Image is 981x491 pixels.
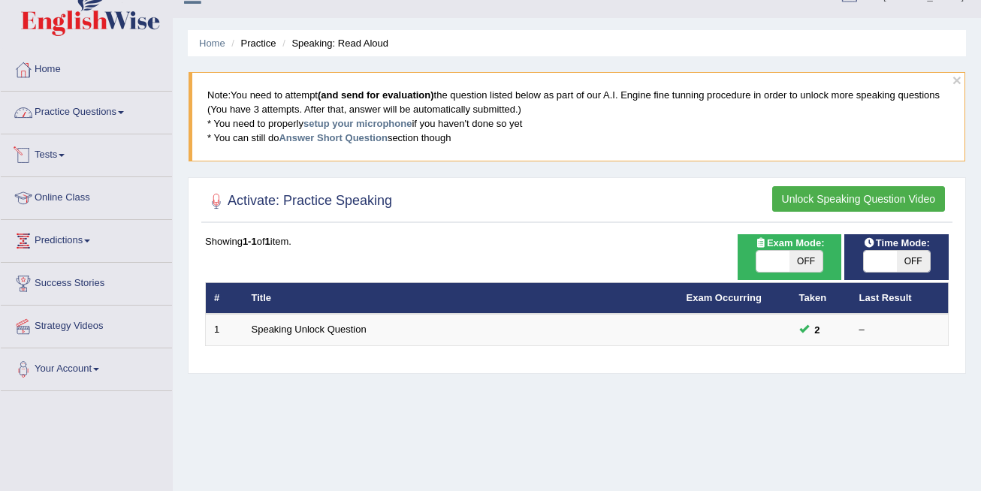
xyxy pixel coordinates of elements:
a: Tests [1,134,172,172]
th: Taken [791,282,851,314]
span: Note: [207,89,231,101]
span: Time Mode: [858,235,936,251]
a: Home [1,49,172,86]
b: (and send for evaluation) [318,89,434,101]
a: Home [199,38,225,49]
span: OFF [789,251,823,272]
h2: Activate: Practice Speaking [205,190,392,212]
blockquote: You need to attempt the question listed below as part of our A.I. Engine fine tunning procedure i... [189,72,965,161]
div: Showing of item. [205,234,949,249]
li: Speaking: Read Aloud [279,36,388,50]
button: × [952,72,961,88]
a: setup your microphone [303,118,412,129]
div: Show exams occurring in exams [738,234,842,280]
td: 1 [206,314,243,345]
a: Speaking Unlock Question [252,324,367,335]
button: Unlock Speaking Question Video [772,186,945,212]
a: Success Stories [1,263,172,300]
a: Exam Occurring [687,292,762,303]
span: OFF [897,251,930,272]
li: Practice [228,36,276,50]
b: 1 [265,236,270,247]
th: Title [243,282,678,314]
a: Predictions [1,220,172,258]
b: 1-1 [243,236,257,247]
span: You can still take this question [809,322,826,338]
a: Your Account [1,348,172,386]
a: Online Class [1,177,172,215]
a: Answer Short Question [279,132,387,143]
span: Exam Mode: [749,235,830,251]
th: # [206,282,243,314]
a: Practice Questions [1,92,172,129]
a: Strategy Videos [1,306,172,343]
div: – [859,323,940,337]
th: Last Result [851,282,949,314]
